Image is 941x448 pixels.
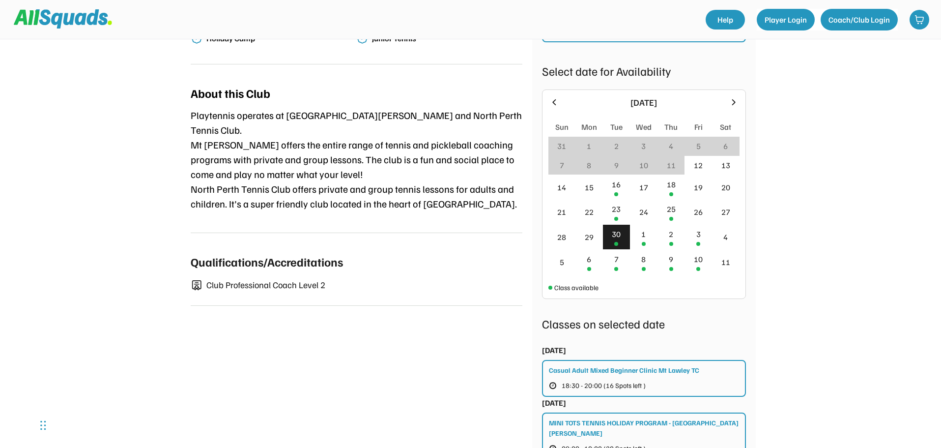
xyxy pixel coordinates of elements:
[721,159,730,171] div: 13
[721,181,730,193] div: 20
[721,256,730,268] div: 11
[542,344,566,356] div: [DATE]
[641,140,646,152] div: 3
[565,96,723,109] div: [DATE]
[581,121,597,133] div: Mon
[723,231,728,243] div: 4
[555,121,569,133] div: Sun
[610,121,623,133] div: Tue
[557,140,566,152] div: 31
[206,278,522,292] div: Club Professional Coach Level 2
[191,108,522,211] div: Playtennis operates at [GEOGRAPHIC_DATA][PERSON_NAME] and North Perth Tennis Club. Mt [PERSON_NAM...
[585,231,594,243] div: 29
[723,140,728,152] div: 6
[14,9,112,28] img: Squad%20Logo.svg
[696,228,701,240] div: 3
[757,9,815,30] button: Player Login
[587,159,591,171] div: 8
[641,253,646,265] div: 8
[720,121,731,133] div: Sat
[557,231,566,243] div: 28
[694,253,703,265] div: 10
[694,159,703,171] div: 12
[554,282,599,293] div: Class available
[669,140,673,152] div: 4
[694,206,703,218] div: 26
[542,315,746,332] div: Classes on selected date
[612,179,621,190] div: 16
[612,228,621,240] div: 30
[614,159,619,171] div: 9
[706,10,745,30] a: Help
[694,181,703,193] div: 19
[587,253,591,265] div: 6
[821,9,898,30] button: Coach/Club Login
[914,15,924,25] img: shopping-cart-01%20%281%29.svg
[560,159,564,171] div: 7
[542,397,566,409] div: [DATE]
[549,365,699,375] div: Casual Adult Mixed Beginner Clinic Mt Lawley TC
[557,206,566,218] div: 21
[667,179,676,190] div: 18
[560,256,564,268] div: 5
[562,382,646,389] span: 18:30 - 20:00 (16 Spots left )
[549,379,661,392] button: 18:30 - 20:00 (16 Spots left )
[191,253,343,270] div: Qualifications/Accreditations
[191,280,202,291] img: certificate-01.svg
[667,159,676,171] div: 11
[639,181,648,193] div: 17
[612,203,621,215] div: 23
[664,121,678,133] div: Thu
[636,121,652,133] div: Wed
[614,253,619,265] div: 7
[639,159,648,171] div: 10
[669,253,673,265] div: 9
[587,140,591,152] div: 1
[639,206,648,218] div: 24
[694,121,703,133] div: Fri
[549,418,740,438] div: MINI TOTS TENNIS HOLIDAY PROGRAM - [GEOGRAPHIC_DATA][PERSON_NAME]
[641,228,646,240] div: 1
[696,140,701,152] div: 5
[557,181,566,193] div: 14
[191,84,270,102] div: About this Club
[585,181,594,193] div: 15
[542,62,746,80] div: Select date for Availability
[667,203,676,215] div: 25
[669,228,673,240] div: 2
[721,206,730,218] div: 27
[614,140,619,152] div: 2
[585,206,594,218] div: 22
